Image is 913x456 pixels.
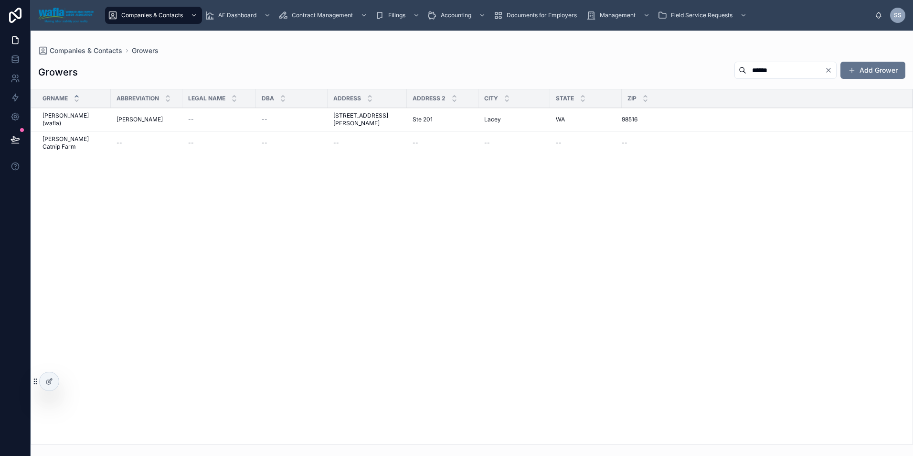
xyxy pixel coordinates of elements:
span: GrName [42,95,68,102]
a: Ste 201 [413,116,473,123]
span: Ste 201 [413,116,433,123]
span: SS [894,11,902,19]
span: -- [262,116,267,123]
span: State [556,95,574,102]
a: Lacey [484,116,544,123]
span: DBA [262,95,274,102]
span: Lacey [484,116,501,123]
a: -- [413,139,473,147]
a: -- [262,139,322,147]
a: [PERSON_NAME] (wafla) [42,112,105,127]
a: Accounting [425,7,490,24]
a: 98516 [622,116,901,123]
span: Companies & Contacts [121,11,183,19]
span: -- [333,139,339,147]
span: Contract Management [292,11,353,19]
a: -- [188,116,250,123]
a: WA [556,116,616,123]
a: Contract Management [276,7,372,24]
a: [PERSON_NAME] [117,116,177,123]
button: Clear [825,66,836,74]
a: -- [117,139,177,147]
span: Management [600,11,636,19]
span: -- [484,139,490,147]
a: [PERSON_NAME] Catnip Farm [42,135,105,151]
a: Field Service Requests [655,7,752,24]
span: 98516 [622,116,637,123]
h1: Growers [38,65,78,79]
a: Companies & Contacts [38,46,122,55]
a: AE Dashboard [202,7,276,24]
a: -- [262,116,322,123]
a: Filings [372,7,425,24]
span: Zip [627,95,637,102]
a: -- [556,139,616,147]
span: Address 2 [413,95,446,102]
span: -- [188,116,194,123]
a: Documents for Employers [490,7,584,24]
span: City [484,95,498,102]
a: Management [584,7,655,24]
a: [STREET_ADDRESS][PERSON_NAME] [333,112,401,127]
a: -- [333,139,401,147]
span: Documents for Employers [507,11,577,19]
span: WA [556,116,565,123]
a: -- [622,139,901,147]
a: -- [188,139,250,147]
span: -- [262,139,267,147]
span: Legal Name [188,95,225,102]
span: -- [413,139,418,147]
span: AE Dashboard [218,11,256,19]
div: scrollable content [101,5,875,26]
span: -- [622,139,627,147]
span: Address [333,95,361,102]
a: Companies & Contacts [105,7,202,24]
a: Growers [132,46,159,55]
span: [PERSON_NAME] [117,116,163,123]
span: -- [117,139,122,147]
span: Filings [388,11,405,19]
button: Add Grower [840,62,905,79]
span: -- [188,139,194,147]
img: App logo [38,8,94,23]
span: Companies & Contacts [50,46,122,55]
span: Accounting [441,11,471,19]
span: -- [556,139,562,147]
span: Abbreviation [117,95,159,102]
a: -- [484,139,544,147]
span: Field Service Requests [671,11,733,19]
